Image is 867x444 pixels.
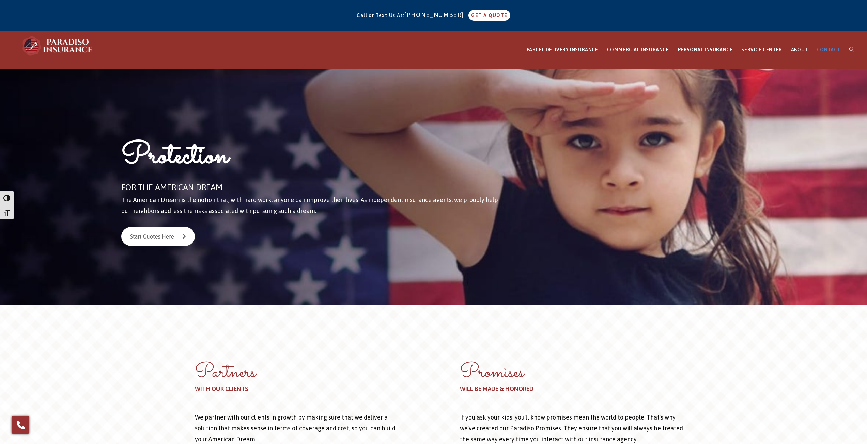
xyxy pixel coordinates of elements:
a: CONTACT [812,31,845,69]
a: PARCEL DELIVERY INSURANCE [522,31,603,69]
h1: Protection [121,137,500,180]
span: The American Dream is the notion that, with hard work, anyone can improve their lives. As indepen... [121,196,498,214]
h2: Partners [195,365,407,394]
img: Paradiso Insurance [20,36,95,56]
span: SERVICE CENTER [741,47,782,52]
span: Call or Text Us At: [357,13,404,18]
span: CONTACT [817,47,840,52]
a: SERVICE CENTER [737,31,786,69]
a: ABOUT [787,31,812,69]
span: FOR THE AMERICAN DREAM [121,183,222,192]
img: Phone icon [15,420,26,430]
a: Start Quotes Here [121,227,195,246]
strong: WILL BE MADE & HONORED [460,385,533,392]
h2: Promises [460,365,685,394]
span: COMMERCIAL INSURANCE [607,47,669,52]
strong: WITH OUR CLIENTS [195,385,248,392]
span: ABOUT [791,47,808,52]
a: [PHONE_NUMBER] [404,11,467,18]
a: COMMERCIAL INSURANCE [603,31,674,69]
a: GET A QUOTE [468,10,510,21]
a: PERSONAL INSURANCE [674,31,737,69]
span: PERSONAL INSURANCE [678,47,733,52]
span: PARCEL DELIVERY INSURANCE [527,47,598,52]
